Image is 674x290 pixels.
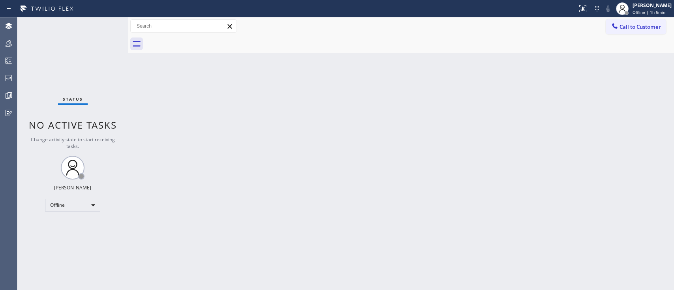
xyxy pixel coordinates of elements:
[633,2,672,9] div: [PERSON_NAME]
[54,184,91,191] div: [PERSON_NAME]
[45,199,100,211] div: Offline
[633,9,665,15] span: Offline | 1h 5min
[131,20,237,32] input: Search
[620,23,661,30] span: Call to Customer
[31,136,115,150] span: Change activity state to start receiving tasks.
[606,19,666,34] button: Call to Customer
[63,96,83,102] span: Status
[603,3,614,14] button: Mute
[29,118,117,131] span: No active tasks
